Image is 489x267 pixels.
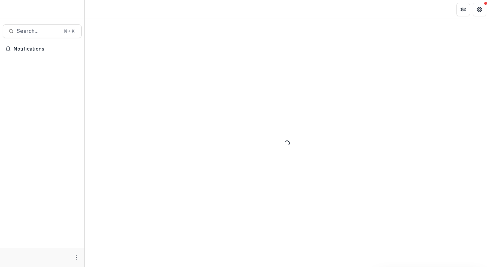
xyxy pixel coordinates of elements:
span: Notifications [14,46,79,52]
button: Search... [3,24,82,38]
span: Search... [17,28,60,34]
button: Notifications [3,43,82,54]
div: ⌘ + K [62,27,76,35]
button: Partners [456,3,470,16]
button: Get Help [473,3,486,16]
button: More [72,253,80,262]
